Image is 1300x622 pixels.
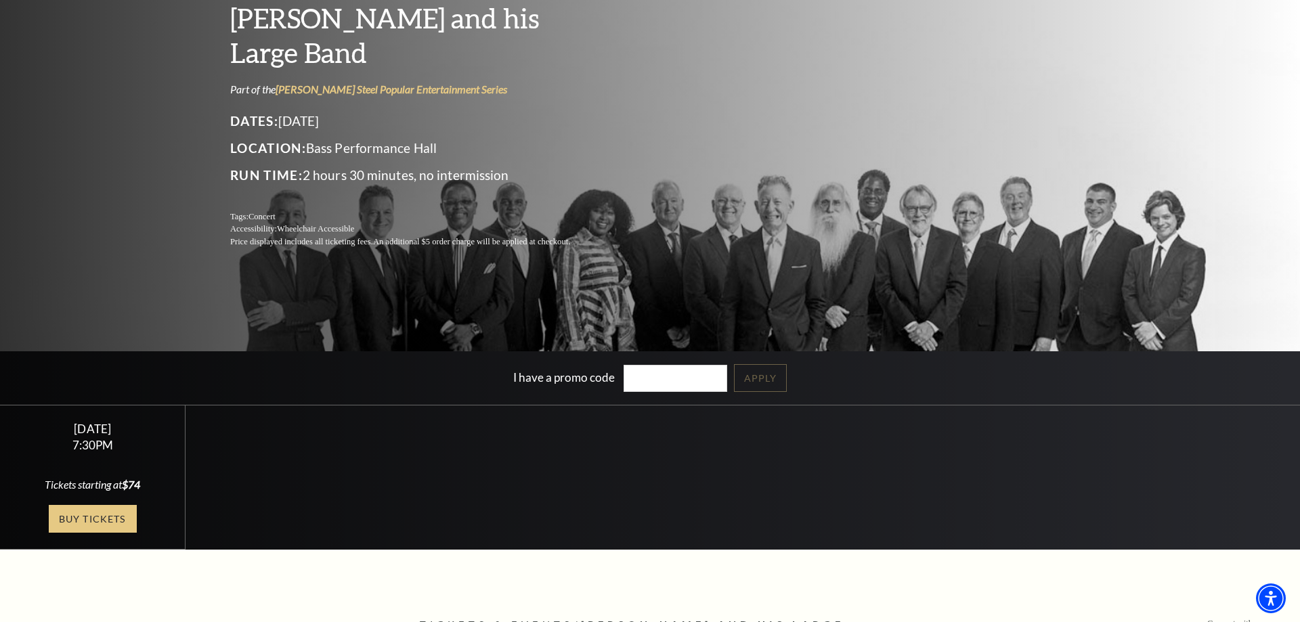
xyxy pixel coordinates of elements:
h3: [PERSON_NAME] and his Large Band [230,1,603,70]
div: [DATE] [16,422,169,436]
p: Price displayed includes all ticketing fees. [230,236,603,248]
a: Buy Tickets [49,505,137,533]
span: Wheelchair Accessible [277,224,354,234]
span: Location: [230,140,306,156]
p: Tags: [230,210,603,223]
div: Accessibility Menu [1256,583,1286,613]
div: Tickets starting at [16,477,169,492]
p: 2 hours 30 minutes, no intermission [230,164,603,186]
span: Dates: [230,113,278,129]
span: Run Time: [230,167,303,183]
div: 7:30PM [16,439,169,451]
span: $74 [122,478,140,491]
p: Part of the [230,82,603,97]
label: I have a promo code [513,370,615,384]
p: Accessibility: [230,223,603,236]
span: Concert [248,212,276,221]
a: Irwin Steel Popular Entertainment Series - open in a new tab [276,83,507,95]
span: An additional $5 order charge will be applied at checkout. [373,237,570,246]
p: Bass Performance Hall [230,137,603,159]
p: [DATE] [230,110,603,132]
